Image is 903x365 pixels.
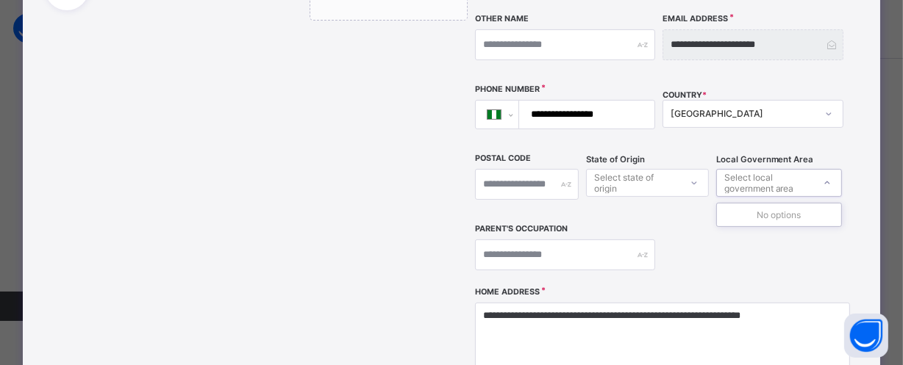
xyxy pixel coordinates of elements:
[663,90,707,100] span: COUNTRY
[475,14,529,24] label: Other Name
[475,153,531,163] label: Postal Code
[724,169,812,197] div: Select local government area
[844,314,888,358] button: Open asap
[671,109,816,120] div: [GEOGRAPHIC_DATA]
[475,224,568,234] label: Parent's Occupation
[475,287,540,297] label: Home Address
[717,203,841,226] div: No options
[475,84,540,94] label: Phone Number
[586,154,645,165] span: State of Origin
[594,169,678,197] div: Select state of origin
[716,154,814,165] span: Local Government Area
[663,14,728,24] label: Email Address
